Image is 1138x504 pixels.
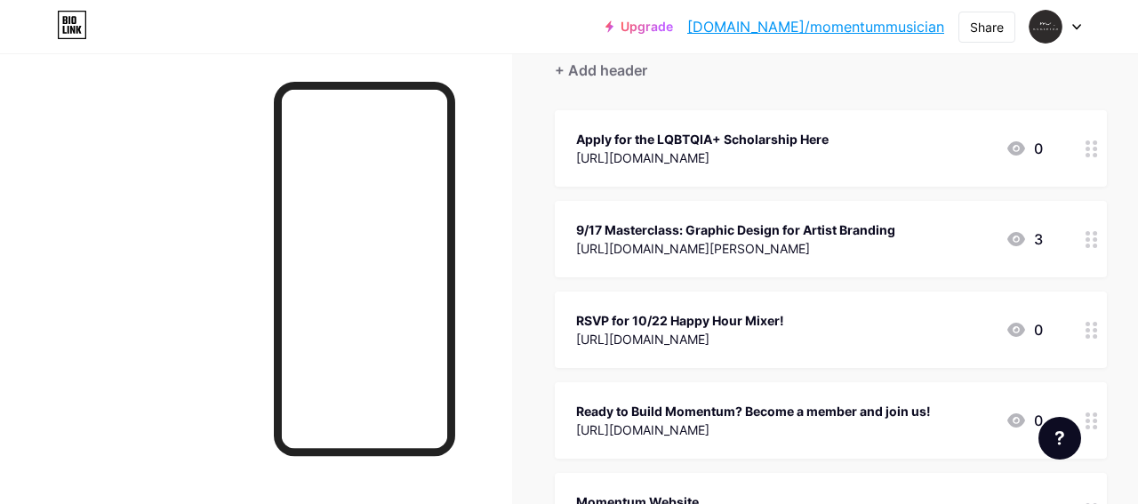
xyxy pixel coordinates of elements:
a: [DOMAIN_NAME]/momentummusician [687,16,944,37]
div: 0 [1006,319,1043,340]
div: 3 [1006,228,1043,250]
div: 0 [1006,410,1043,431]
div: Ready to Build Momentum? Become a member and join us! [576,402,931,420]
div: [URL][DOMAIN_NAME] [576,148,829,167]
div: 0 [1006,138,1043,159]
div: [URL][DOMAIN_NAME] [576,330,784,348]
div: 9/17 Masterclass: Graphic Design for Artist Branding [576,220,895,239]
div: Share [970,18,1004,36]
img: momentummusician [1029,10,1062,44]
div: + Add header [555,60,647,81]
div: [URL][DOMAIN_NAME][PERSON_NAME] [576,239,895,258]
div: Apply for the LQBTQIA+ Scholarship Here [576,130,829,148]
a: Upgrade [605,20,673,34]
div: RSVP for 10/22 Happy Hour Mixer! [576,311,784,330]
div: [URL][DOMAIN_NAME] [576,420,931,439]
